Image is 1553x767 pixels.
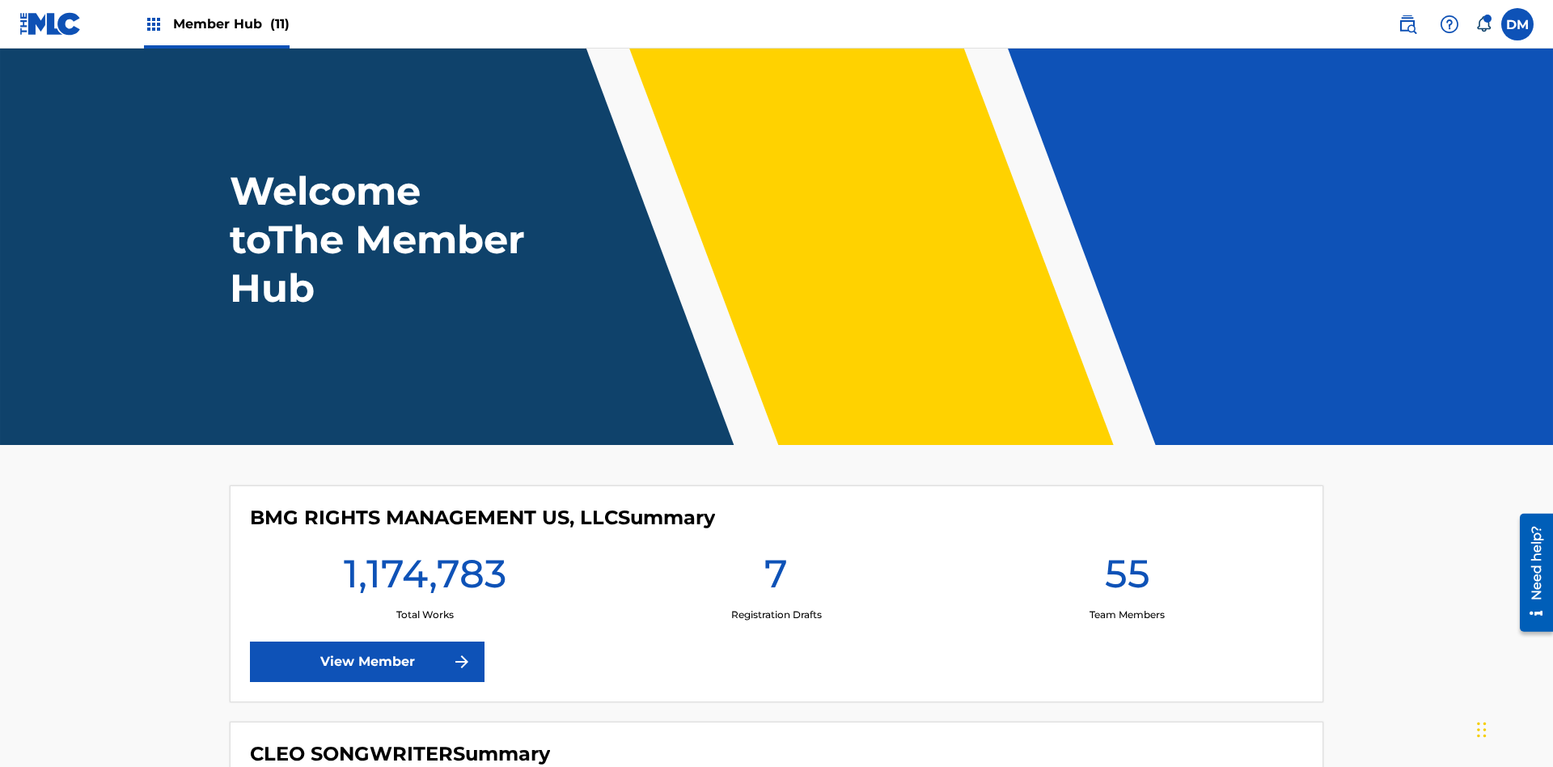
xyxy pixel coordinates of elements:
iframe: Resource Center [1508,507,1553,640]
p: Team Members [1090,608,1165,622]
span: Member Hub [173,15,290,33]
h1: Welcome to The Member Hub [230,167,532,312]
div: Help [1433,8,1466,40]
h1: 7 [764,549,788,608]
img: f7272a7cc735f4ea7f67.svg [452,652,472,672]
div: User Menu [1501,8,1534,40]
iframe: Chat Widget [1472,689,1553,767]
a: View Member [250,642,485,682]
div: Drag [1477,706,1487,754]
h1: 55 [1105,549,1150,608]
h4: BMG RIGHTS MANAGEMENT US, LLC [250,506,715,530]
h1: 1,174,783 [344,549,506,608]
div: Notifications [1475,16,1492,32]
img: Top Rightsholders [144,15,163,34]
span: (11) [270,16,290,32]
h4: CLEO SONGWRITER [250,742,550,766]
p: Registration Drafts [731,608,822,622]
img: help [1440,15,1459,34]
a: Public Search [1391,8,1424,40]
img: search [1398,15,1417,34]
img: MLC Logo [19,12,82,36]
p: Total Works [396,608,454,622]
